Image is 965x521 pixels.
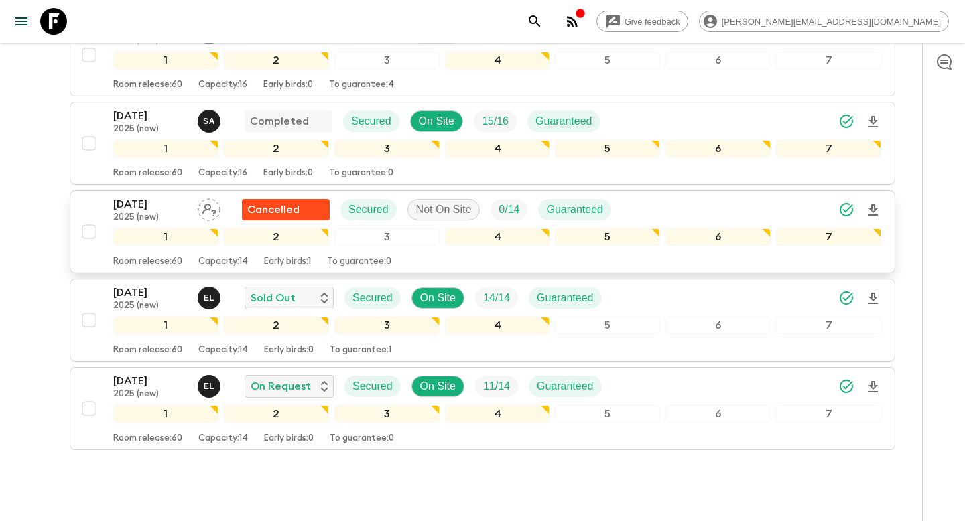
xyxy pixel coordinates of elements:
span: Eleonora Longobardi [198,291,223,301]
div: 6 [665,228,771,246]
div: 5 [555,405,660,423]
svg: Download Onboarding [865,114,881,130]
p: Guaranteed [537,290,594,306]
svg: Synced Successfully [838,113,854,129]
div: 4 [445,228,550,246]
p: Secured [348,202,389,218]
div: 6 [665,317,771,334]
div: Secured [340,199,397,220]
button: [DATE]2025 (new)Eleonora LongobardiSold OutSecuredOn SiteTrip FillGuaranteed1234567Room release:6... [70,279,895,362]
p: 14 / 14 [483,290,510,306]
div: 4 [445,140,550,157]
p: Early birds: 0 [264,345,314,356]
p: To guarantee: 0 [330,433,394,444]
svg: Download Onboarding [865,202,881,218]
p: To guarantee: 4 [329,80,394,90]
div: 5 [555,140,660,157]
p: 2025 (new) [113,212,187,223]
svg: Synced Successfully [838,378,854,394]
p: Cancelled [247,202,300,218]
p: Capacity: 14 [198,256,248,267]
div: 2 [224,52,329,69]
div: 5 [555,317,660,334]
p: 2025 (new) [113,389,187,400]
div: 6 [665,405,771,423]
div: [PERSON_NAME][EMAIL_ADDRESS][DOMAIN_NAME] [699,11,949,32]
p: 2025 (new) [113,301,187,311]
div: Trip Fill [491,199,527,220]
span: Simona Albanese [198,114,223,125]
p: Secured [351,113,391,129]
a: Give feedback [596,11,688,32]
p: Capacity: 14 [198,345,248,356]
p: Room release: 60 [113,80,182,90]
p: Guaranteed [546,202,603,218]
div: 1 [113,140,218,157]
p: [DATE] [113,196,187,212]
p: 11 / 14 [483,378,510,394]
p: 2025 (new) [113,124,187,135]
span: Give feedback [617,17,688,27]
button: [DATE]2025 (new)Simona AlbaneseCompletedSecuredOn SiteTrip FillGuaranteed1234567Room release:60Ca... [70,102,895,185]
svg: Download Onboarding [865,291,881,307]
p: To guarantee: 1 [330,345,391,356]
div: Secured [344,376,401,397]
p: [DATE] [113,373,187,389]
p: Capacity: 16 [198,168,247,179]
p: To guarantee: 0 [329,168,393,179]
button: EL [198,375,223,398]
p: Secured [352,378,393,394]
div: Not On Site [407,199,480,220]
div: 6 [665,52,771,69]
p: To guarantee: 0 [327,256,391,267]
div: 4 [445,52,550,69]
div: 7 [776,228,881,246]
div: Trip Fill [475,376,518,397]
p: Room release: 60 [113,168,182,179]
button: [DATE]2025 (new)Eleonora LongobardiCompletedSecuredOn SiteTrip FillGuaranteed1234567Room release:... [70,13,895,96]
p: Capacity: 14 [198,433,248,444]
p: Room release: 60 [113,345,182,356]
div: Flash Pack cancellation [242,199,330,220]
p: Guaranteed [535,113,592,129]
div: Secured [343,110,399,132]
div: 7 [776,140,881,157]
div: 5 [555,52,660,69]
p: On Request [251,378,311,394]
div: 1 [113,52,218,69]
p: On Site [420,290,456,306]
p: [DATE] [113,285,187,301]
p: 15 / 16 [482,113,509,129]
p: Early birds: 0 [263,168,313,179]
div: 2 [224,405,329,423]
p: Not On Site [416,202,472,218]
svg: Synced Successfully [838,290,854,306]
button: search adventures [521,8,548,35]
div: On Site [411,287,464,309]
div: Trip Fill [475,287,518,309]
div: On Site [411,376,464,397]
div: 7 [776,317,881,334]
div: 2 [224,228,329,246]
div: 3 [334,228,440,246]
span: Assign pack leader [198,202,220,213]
div: 3 [334,317,440,334]
div: 7 [776,52,881,69]
span: [PERSON_NAME][EMAIL_ADDRESS][DOMAIN_NAME] [714,17,948,27]
div: 7 [776,405,881,423]
div: Secured [344,287,401,309]
p: [DATE] [113,108,187,124]
button: menu [8,8,35,35]
p: 0 / 14 [499,202,519,218]
p: Early birds: 1 [264,256,311,267]
div: 2 [224,140,329,157]
div: 3 [334,140,440,157]
div: 3 [334,52,440,69]
div: 4 [445,405,550,423]
p: Early birds: 0 [264,433,314,444]
p: Guaranteed [537,378,594,394]
p: Secured [352,290,393,306]
div: On Site [410,110,463,132]
p: Early birds: 0 [263,80,313,90]
div: 6 [665,140,771,157]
